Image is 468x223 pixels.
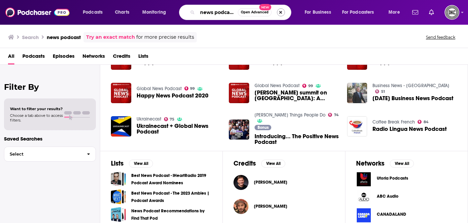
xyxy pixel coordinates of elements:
a: 16 October Business News Podcast [372,95,453,101]
a: 51 [375,89,385,93]
img: Ben Newsome [233,175,249,190]
span: Episodes [53,51,74,64]
span: [PERSON_NAME] [254,204,287,209]
span: Uforia Podcasts [377,176,408,181]
a: Best News Podcast - The 2023 Ambies | Podcast Awards [131,190,212,204]
a: NetworksView All [356,159,414,168]
h2: Filter By [4,82,96,92]
span: For Podcasters [342,8,374,17]
a: 16 October Business News Podcast [347,83,367,103]
span: [PERSON_NAME] [254,180,287,185]
span: Choose a tab above to access filters. [10,113,63,123]
a: Podcasts [22,51,45,64]
a: Coffee Break French [372,119,415,125]
span: [PERSON_NAME] summit on [GEOGRAPHIC_DATA]: A Global News Podcast special [255,90,339,101]
span: 75 [170,118,174,121]
span: for more precise results [136,33,194,41]
a: Show notifications dropdown [410,7,421,18]
img: CANADALAND logo [356,208,371,223]
span: ABC Audio [377,194,399,199]
a: All [8,51,14,64]
button: Uforia Podcasts logoUforia Podcasts [356,172,457,187]
a: Happy News Podcast 2020 [137,93,208,98]
a: ListsView All [111,159,153,168]
img: Happy News Podcast 2020 [111,83,131,103]
a: Business News - WA [372,83,449,88]
a: 99 [184,86,195,90]
a: News Podcast Recommendations by Find That Pod [111,207,126,222]
a: Introducing... The Positive News Podcast [255,134,339,145]
a: Global News Podcast [255,83,300,88]
a: Show notifications dropdown [426,7,437,18]
a: Best News Podcast - The 2023 Ambies | Podcast Awards [111,189,126,204]
img: Orson Newstat [233,199,249,214]
button: open menu [300,7,339,18]
span: CANADALAND [377,212,406,217]
a: News Podcast Recommendations by Find That Pod [131,207,212,222]
span: Charts [115,8,129,17]
button: Open AdvancedNew [238,8,272,16]
span: Ukrainecast + Global News Podcast [137,123,221,135]
span: Monitoring [142,8,166,17]
button: open menu [78,7,111,18]
span: Bonus [258,126,269,130]
span: Select [4,152,82,156]
span: For Business [305,8,331,17]
a: 75 [164,117,175,121]
button: open menu [338,7,384,18]
img: Uforia Podcasts logo [356,172,371,187]
a: Credits [113,51,130,64]
span: More [388,8,400,17]
div: Search podcasts, credits, & more... [185,5,298,20]
img: Ukrainecast + Global News Podcast [111,116,131,137]
img: Trump-Putin summit on Ukraine: A Global News Podcast special [229,83,249,103]
img: Podchaser - Follow, Share and Rate Podcasts [5,6,69,19]
span: 99 [308,84,313,87]
span: Podcasts [83,8,103,17]
a: Joe Marler's Things People Do [255,112,325,118]
button: ABC Audio logoABC Audio [356,190,457,205]
button: Show profile menu [445,5,459,20]
span: New [259,4,271,10]
button: open menu [384,7,408,18]
a: Global News Podcast [137,86,182,91]
a: Best News Podcast - iHeartRadio 2019 Podcast Award Nominees [111,172,126,187]
h2: Lists [111,159,124,168]
img: ABC Audio logo [356,190,371,205]
button: View All [261,160,285,168]
input: Search podcasts, credits, & more... [197,7,238,18]
a: Radio Lingua News Podcast [372,126,447,132]
a: Lists [138,51,148,64]
span: [DATE] Business News Podcast [372,95,453,101]
a: CreditsView All [233,159,285,168]
span: 51 [381,90,385,93]
a: 74 [328,113,339,117]
a: Best News Podcast - iHeartRadio 2019 Podcast Award Nominees [131,172,212,187]
a: CANADALAND logoCANADALAND [356,208,457,223]
a: Try an exact match [86,33,135,41]
a: Orson Newstat [254,204,287,209]
img: Introducing... The Positive News Podcast [229,120,249,140]
span: 74 [334,114,339,117]
a: Ukrainecast [137,116,161,122]
span: 84 [424,121,429,124]
button: Ben NewsomeBen Newsome [233,172,334,193]
button: Select [4,147,96,162]
img: Radio Lingua News Podcast [347,116,367,137]
a: Networks [83,51,105,64]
